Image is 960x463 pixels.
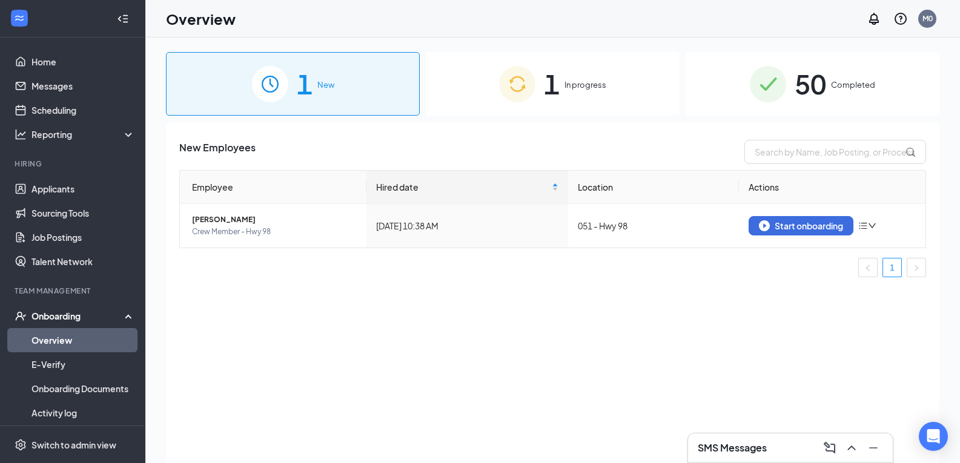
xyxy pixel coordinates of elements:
[15,310,27,322] svg: UserCheck
[568,171,739,204] th: Location
[31,128,136,140] div: Reporting
[698,441,767,455] h3: SMS Messages
[882,258,902,277] li: 1
[919,422,948,451] div: Open Intercom Messenger
[31,50,135,74] a: Home
[13,12,25,24] svg: WorkstreamLogo
[842,438,861,458] button: ChevronUp
[180,171,366,204] th: Employee
[749,216,853,235] button: Start onboarding
[913,264,920,272] span: right
[166,8,236,29] h1: Overview
[31,98,135,122] a: Scheduling
[844,441,859,455] svg: ChevronUp
[922,13,933,24] div: M0
[31,177,135,201] a: Applicants
[31,310,125,322] div: Onboarding
[31,201,135,225] a: Sourcing Tools
[759,220,843,231] div: Start onboarding
[317,79,334,91] span: New
[192,226,357,238] span: Crew Member - Hwy 98
[823,441,837,455] svg: ComposeMessage
[31,328,135,352] a: Overview
[117,13,129,25] svg: Collapse
[744,140,926,164] input: Search by Name, Job Posting, or Process
[820,438,839,458] button: ComposeMessage
[831,79,875,91] span: Completed
[883,258,901,277] a: 1
[376,180,550,194] span: Hired date
[15,128,27,140] svg: Analysis
[31,352,135,376] a: E-Verify
[192,214,357,226] span: [PERSON_NAME]
[907,258,926,277] li: Next Page
[568,204,739,248] td: 051 - Hwy 98
[31,74,135,98] a: Messages
[297,63,313,105] span: 1
[564,79,606,91] span: In progress
[868,222,876,230] span: down
[864,264,872,272] span: left
[31,376,135,401] a: Onboarding Documents
[866,441,881,455] svg: Minimize
[893,11,908,26] svg: QuestionInfo
[15,439,27,451] svg: Settings
[31,225,135,249] a: Job Postings
[15,286,133,296] div: Team Management
[31,249,135,274] a: Talent Network
[544,63,560,105] span: 1
[858,258,878,277] li: Previous Page
[864,438,883,458] button: Minimize
[907,258,926,277] button: right
[15,159,133,169] div: Hiring
[867,11,881,26] svg: Notifications
[739,171,925,204] th: Actions
[31,401,135,425] a: Activity log
[179,140,256,164] span: New Employees
[31,439,116,451] div: Switch to admin view
[858,258,878,277] button: left
[858,221,868,231] span: bars
[795,63,826,105] span: 50
[376,219,559,232] div: [DATE] 10:38 AM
